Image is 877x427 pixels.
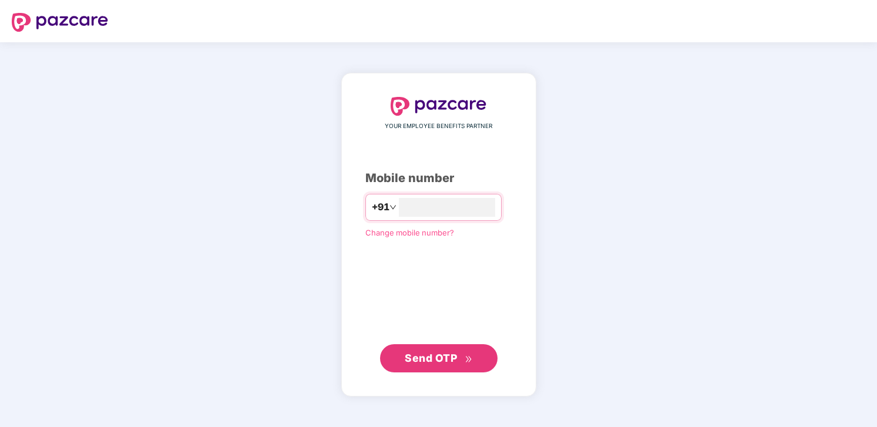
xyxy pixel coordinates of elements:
[12,13,108,32] img: logo
[391,97,487,116] img: logo
[365,169,512,187] div: Mobile number
[372,200,389,214] span: +91
[405,352,457,364] span: Send OTP
[465,355,472,363] span: double-right
[380,344,498,372] button: Send OTPdouble-right
[389,204,397,211] span: down
[365,228,454,237] a: Change mobile number?
[385,122,492,131] span: YOUR EMPLOYEE BENEFITS PARTNER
